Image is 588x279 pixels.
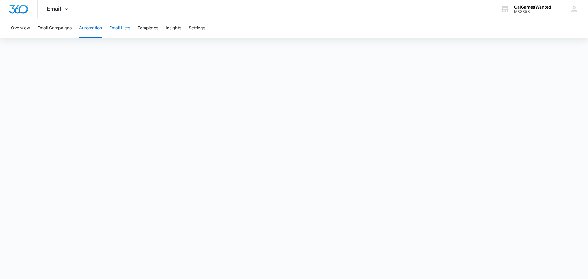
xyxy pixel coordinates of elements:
[514,9,551,14] div: account id
[37,18,72,38] button: Email Campaigns
[79,18,102,38] button: Automation
[47,6,61,12] span: Email
[189,18,205,38] button: Settings
[514,5,551,9] div: account name
[166,18,181,38] button: Insights
[109,18,130,38] button: Email Lists
[138,18,158,38] button: Templates
[11,18,30,38] button: Overview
